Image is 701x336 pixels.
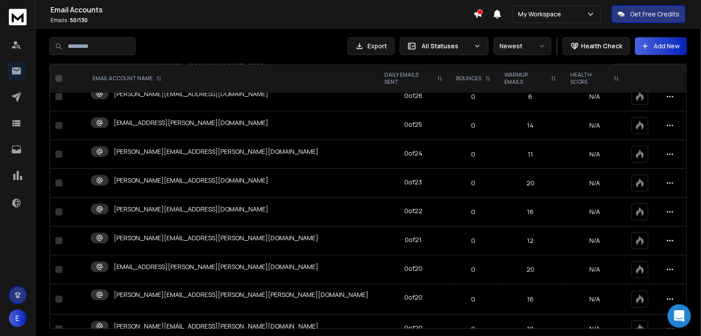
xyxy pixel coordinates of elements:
[455,150,492,159] p: 0
[50,17,473,24] p: Emails :
[569,121,621,130] p: N/A
[404,264,422,273] div: 0 of 20
[563,37,630,55] button: Health Check
[114,290,368,299] p: [PERSON_NAME][EMAIL_ADDRESS][PERSON_NAME][PERSON_NAME][DOMAIN_NAME]
[114,205,268,214] p: [PERSON_NAME][EMAIL_ADDRESS][DOMAIN_NAME]
[455,92,492,101] p: 0
[70,16,88,24] span: 50 / 130
[404,91,422,100] div: 0 of 26
[404,120,422,129] div: 0 of 25
[93,75,162,82] div: EMAIL ACCOUNT NAME
[498,284,564,315] td: 16
[569,265,621,274] p: N/A
[569,150,621,159] p: N/A
[114,147,318,156] p: [PERSON_NAME][EMAIL_ADDRESS][PERSON_NAME][DOMAIN_NAME]
[581,42,622,51] p: Health Check
[114,322,318,331] p: [PERSON_NAME][EMAIL_ADDRESS][PERSON_NAME][DOMAIN_NAME]
[498,140,564,169] td: 11
[405,235,422,244] div: 0 of 21
[455,207,492,216] p: 0
[455,179,492,188] p: 0
[455,295,492,304] p: 0
[455,121,492,130] p: 0
[569,92,621,101] p: N/A
[569,324,621,333] p: N/A
[518,10,565,19] p: My Workspace
[668,305,691,328] div: Open Intercom Messenger
[569,236,621,245] p: N/A
[494,37,551,55] button: Newest
[114,90,268,98] p: [PERSON_NAME][EMAIL_ADDRESS][DOMAIN_NAME]
[455,265,492,274] p: 0
[404,178,422,187] div: 0 of 23
[348,37,395,55] button: Export
[498,169,564,198] td: 20
[569,207,621,216] p: N/A
[9,9,27,25] img: logo
[422,42,470,51] p: All Statuses
[612,5,686,23] button: Get Free Credits
[114,262,318,271] p: [EMAIL_ADDRESS][PERSON_NAME][PERSON_NAME][DOMAIN_NAME]
[114,176,268,185] p: [PERSON_NAME][EMAIL_ADDRESS][DOMAIN_NAME]
[384,71,434,86] p: DAILY EMAILS SENT
[569,295,621,304] p: N/A
[404,149,422,158] div: 0 of 24
[404,293,422,302] div: 0 of 20
[498,82,564,111] td: 6
[498,198,564,227] td: 16
[570,71,610,86] p: HEALTH SCORE
[569,179,621,188] p: N/A
[635,37,687,55] button: Add New
[455,324,492,333] p: 0
[457,75,482,82] p: BOUNCES
[498,255,564,284] td: 20
[498,227,564,255] td: 12
[50,4,473,15] h1: Email Accounts
[498,111,564,140] td: 14
[114,234,318,242] p: [PERSON_NAME][EMAIL_ADDRESS][PERSON_NAME][DOMAIN_NAME]
[404,207,422,215] div: 0 of 22
[505,71,548,86] p: WARMUP EMAILS
[9,309,27,327] button: E
[455,236,492,245] p: 0
[404,324,422,332] div: 0 of 20
[114,118,268,127] p: [EMAIL_ADDRESS][PERSON_NAME][DOMAIN_NAME]
[630,10,679,19] p: Get Free Credits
